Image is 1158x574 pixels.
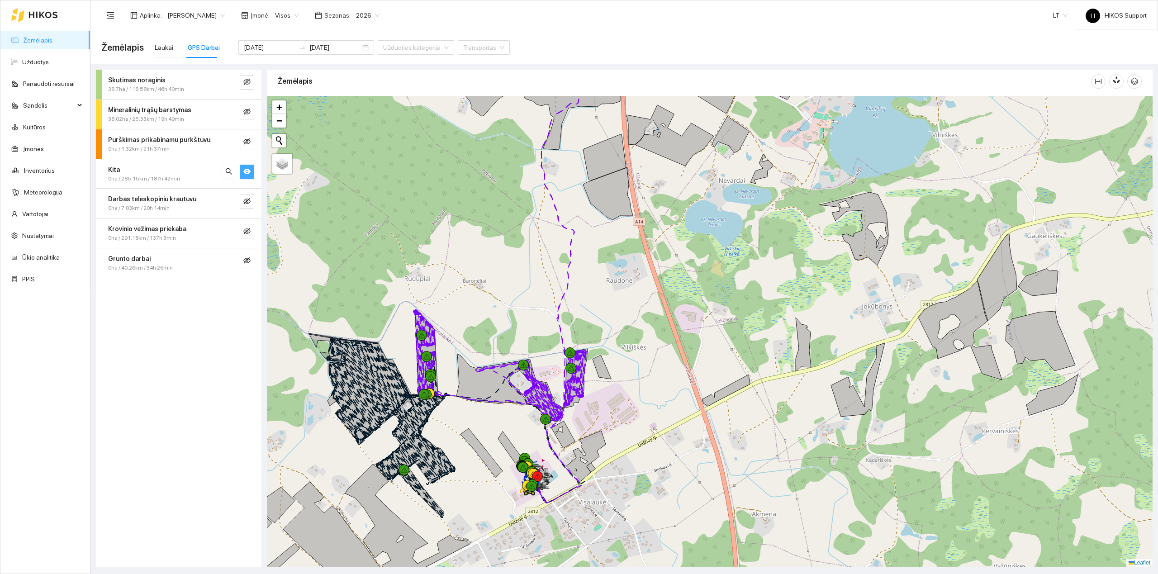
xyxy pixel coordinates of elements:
a: Layers [272,154,292,174]
span: 38.7ha / 118.58km / 46h 40min [108,85,184,94]
a: Leaflet [1129,560,1150,566]
button: menu-fold [101,6,119,24]
span: 2026 [356,9,380,22]
span: menu-fold [106,11,114,19]
a: Inventorius [24,167,55,174]
span: column-width [1092,78,1105,85]
button: eye-invisible [240,254,254,268]
span: to [299,44,306,51]
span: Žemėlapis [101,40,144,55]
div: Laukai [155,43,173,52]
button: eye-invisible [240,224,254,238]
div: GPS Darbai [188,43,220,52]
span: eye [243,168,251,176]
span: LT [1053,9,1068,22]
input: Pabaigos data [309,43,361,52]
span: − [276,115,282,126]
a: Įmonės [23,145,44,152]
button: eye-invisible [240,194,254,209]
strong: Grunto darbai [108,255,151,262]
button: eye [240,165,254,179]
div: Krovinio vežimas priekaba0ha / 291.18km / 137h 3mineye-invisible [96,218,261,248]
span: search [225,168,233,176]
a: PPIS [22,275,35,283]
a: Meteorologija [24,189,62,196]
a: Panaudoti resursai [23,80,75,87]
div: Mineralinių trąšų barstymas38.02ha / 25.33km / 19h 49mineye-invisible [96,100,261,129]
span: Sezonas : [324,10,351,20]
span: eye-invisible [243,198,251,206]
span: Sandėlis [23,96,75,114]
button: column-width [1091,74,1106,89]
span: eye-invisible [243,228,251,236]
strong: Kita [108,166,120,173]
a: Vartotojai [22,210,48,218]
a: Ūkio analitika [22,254,60,261]
span: Arvydas Paukštys [167,9,225,22]
span: + [276,101,282,113]
span: H [1091,9,1095,23]
span: eye-invisible [243,138,251,147]
div: Skutimas noraginis38.7ha / 118.58km / 46h 40mineye-invisible [96,70,261,99]
button: eye-invisible [240,105,254,119]
span: layout [130,12,138,19]
strong: Purškimas prikabinamu purkštuvu [108,136,210,143]
span: eye-invisible [243,78,251,87]
div: Kita0ha / 285.15km / 187h 42minsearcheye [96,159,261,189]
span: 0ha / 1.32km / 21h 37min [108,145,170,153]
a: Užduotys [22,58,49,66]
span: 0ha / 7.03km / 20h 14min [108,204,170,213]
div: Darbas teleskopiniu krautuvu0ha / 7.03km / 20h 14mineye-invisible [96,189,261,218]
a: Žemėlapis [23,37,52,44]
span: 0ha / 40.26km / 34h 26min [108,264,173,272]
button: eye-invisible [240,135,254,149]
input: Pradžios data [244,43,295,52]
div: Žemėlapis [278,68,1091,94]
button: search [222,165,236,179]
button: eye-invisible [240,75,254,90]
span: eye-invisible [243,257,251,266]
div: Grunto darbai0ha / 40.26km / 34h 26mineye-invisible [96,248,261,278]
span: Visos [275,9,299,22]
strong: Mineralinių trąšų barstymas [108,106,191,114]
span: 38.02ha / 25.33km / 19h 49min [108,115,184,123]
a: Zoom out [272,114,286,128]
a: Kultūros [23,123,46,131]
span: HIKOS Support [1086,12,1147,19]
div: Purškimas prikabinamu purkštuvu0ha / 1.32km / 21h 37mineye-invisible [96,129,261,159]
span: shop [241,12,248,19]
a: Zoom in [272,100,286,114]
span: swap-right [299,44,306,51]
a: Nustatymai [22,232,54,239]
strong: Skutimas noraginis [108,76,166,84]
strong: Krovinio vežimas priekaba [108,225,186,232]
span: Įmonė : [251,10,270,20]
span: 0ha / 291.18km / 137h 3min [108,234,176,242]
span: eye-invisible [243,108,251,117]
strong: Darbas teleskopiniu krautuvu [108,195,196,203]
span: Aplinka : [140,10,162,20]
span: calendar [315,12,322,19]
span: 0ha / 285.15km / 187h 42min [108,175,180,183]
button: Initiate a new search [272,134,286,147]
